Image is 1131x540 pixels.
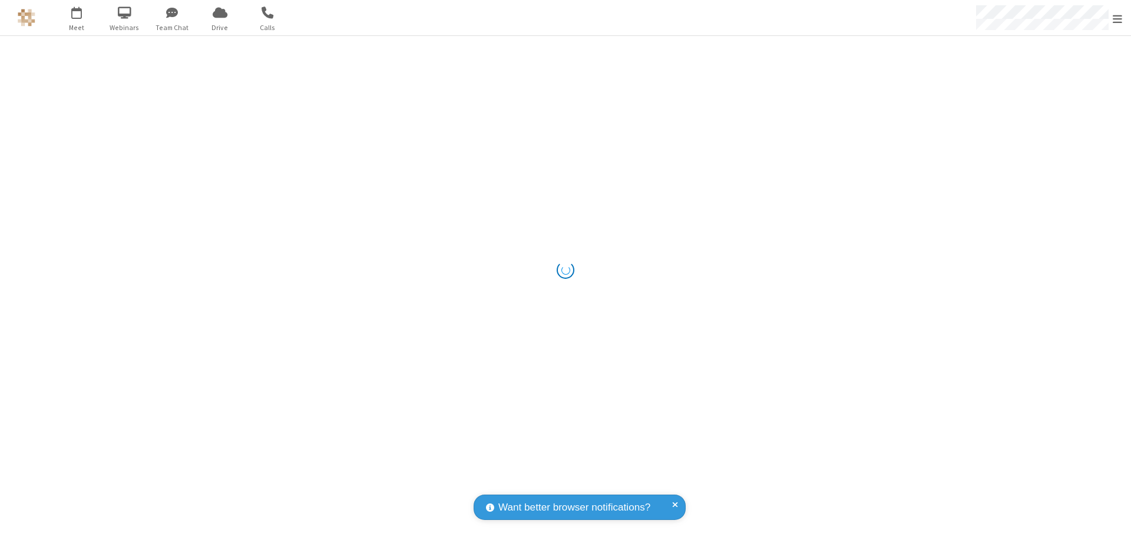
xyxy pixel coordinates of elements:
[198,22,242,33] span: Drive
[55,22,99,33] span: Meet
[150,22,194,33] span: Team Chat
[18,9,35,27] img: QA Selenium DO NOT DELETE OR CHANGE
[498,500,650,515] span: Want better browser notifications?
[102,22,147,33] span: Webinars
[246,22,290,33] span: Calls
